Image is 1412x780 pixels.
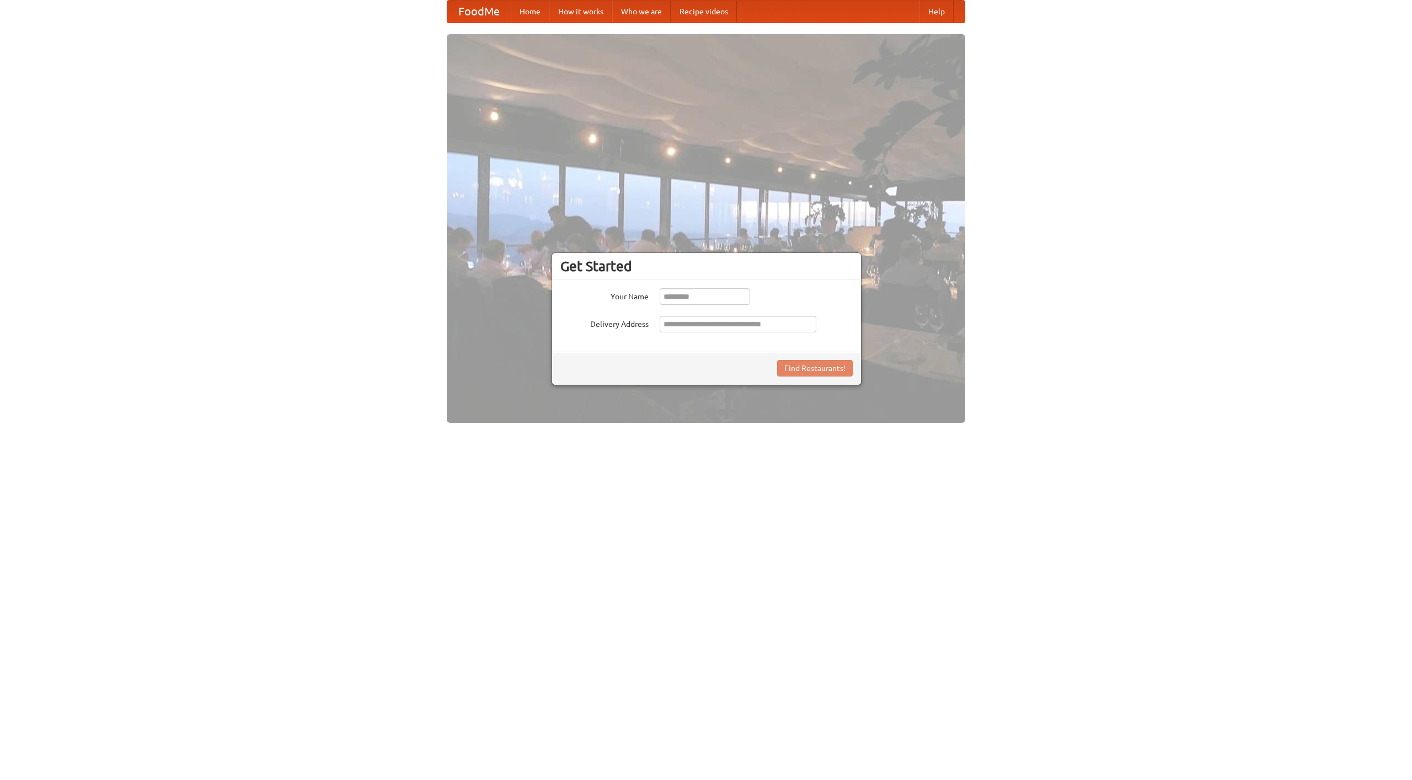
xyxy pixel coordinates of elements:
a: Recipe videos [671,1,737,23]
button: Find Restaurants! [777,360,853,376]
h3: Get Started [560,258,853,275]
a: How it works [549,1,612,23]
a: FoodMe [447,1,511,23]
a: Who we are [612,1,671,23]
a: Home [511,1,549,23]
a: Help [919,1,954,23]
label: Delivery Address [560,316,649,330]
label: Your Name [560,288,649,302]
